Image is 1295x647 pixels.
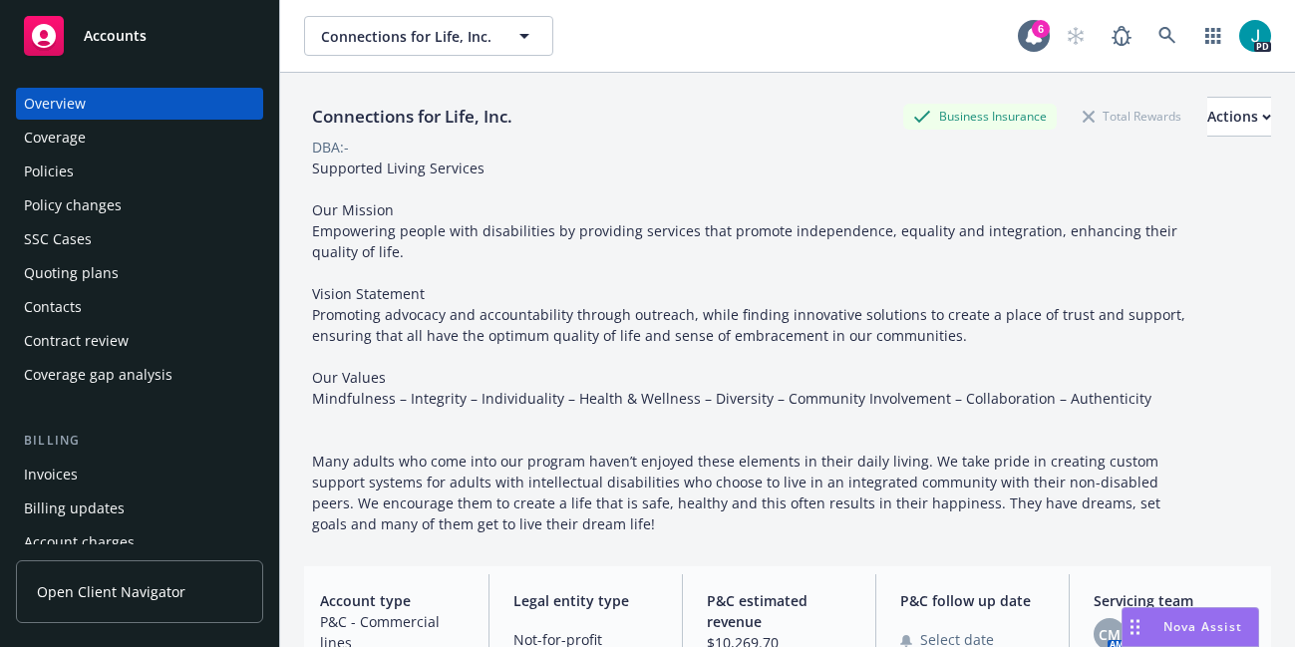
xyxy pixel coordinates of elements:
a: Account charges [16,526,263,558]
div: Policies [24,156,74,187]
div: Invoices [24,459,78,490]
a: Invoices [16,459,263,490]
div: Quoting plans [24,257,119,289]
div: Account charges [24,526,135,558]
span: Accounts [84,28,147,44]
a: Policies [16,156,263,187]
div: Contract review [24,325,129,357]
a: Billing updates [16,492,263,524]
a: Contract review [16,325,263,357]
div: Overview [24,88,86,120]
a: Switch app [1193,16,1233,56]
span: Servicing team [1094,590,1255,611]
div: SSC Cases [24,223,92,255]
div: Billing [16,431,263,451]
span: CM [1099,624,1121,645]
span: Nova Assist [1163,618,1242,635]
a: Policy changes [16,189,263,221]
a: Overview [16,88,263,120]
div: Connections for Life, Inc. [304,104,520,130]
button: Nova Assist [1122,607,1259,647]
div: DBA: - [312,137,349,158]
div: Contacts [24,291,82,323]
span: Account type [320,590,465,611]
div: Total Rewards [1073,104,1191,129]
div: Coverage gap analysis [24,359,172,391]
div: Actions [1207,98,1271,136]
img: photo [1239,20,1271,52]
a: SSC Cases [16,223,263,255]
button: Actions [1207,97,1271,137]
div: Coverage [24,122,86,154]
a: Contacts [16,291,263,323]
span: Supported Living Services Our Mission Empowering people with disabilities by providing services t... [312,159,1189,533]
span: Open Client Navigator [37,581,185,602]
div: 6 [1032,20,1050,38]
div: Policy changes [24,189,122,221]
div: Billing updates [24,492,125,524]
span: Connections for Life, Inc. [321,26,493,47]
div: Business Insurance [903,104,1057,129]
span: P&C estimated revenue [707,590,851,632]
a: Coverage [16,122,263,154]
a: Coverage gap analysis [16,359,263,391]
a: Quoting plans [16,257,263,289]
span: P&C follow up date [900,590,1045,611]
span: Legal entity type [513,590,658,611]
a: Start snowing [1056,16,1096,56]
a: Accounts [16,8,263,64]
button: Connections for Life, Inc. [304,16,553,56]
div: Drag to move [1123,608,1147,646]
a: Report a Bug [1102,16,1141,56]
a: Search [1147,16,1187,56]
